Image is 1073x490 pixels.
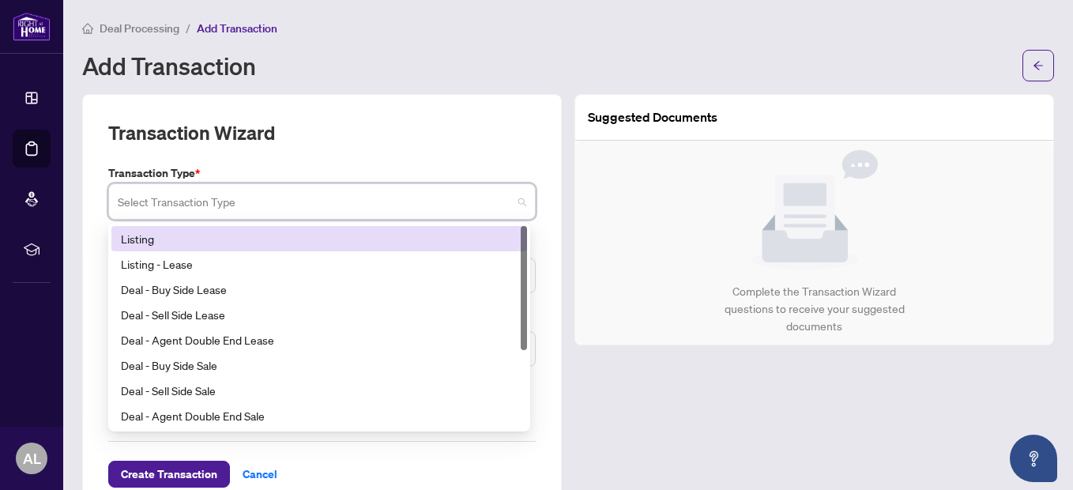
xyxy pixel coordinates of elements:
div: Deal - Buy Side Sale [111,352,527,378]
button: Create Transaction [108,461,230,488]
div: Complete the Transaction Wizard questions to receive your suggested documents [707,283,921,335]
div: Deal - Agent Double End Sale [111,403,527,428]
div: Listing - Lease [111,251,527,277]
h1: Add Transaction [82,53,256,78]
div: Deal - Sell Side Sale [121,382,518,399]
li: / [186,19,190,37]
button: Open asap [1010,435,1057,482]
label: Transaction Type [108,164,536,182]
span: Deal Processing [100,21,179,36]
div: Listing - Lease [121,255,518,273]
div: Deal - Sell Side Lease [111,302,527,327]
div: Deal - Buy Side Lease [121,281,518,298]
div: Deal - Agent Double End Sale [121,407,518,424]
span: Create Transaction [121,462,217,487]
div: Deal - Sell Side Lease [121,306,518,323]
span: AL [23,447,41,469]
img: Null State Icon [751,150,878,270]
span: Add Transaction [197,21,277,36]
div: Deal - Buy Side Sale [121,356,518,374]
article: Suggested Documents [588,107,717,127]
div: Listing [111,226,527,251]
div: Deal - Sell Side Sale [111,378,527,403]
div: Deal - Agent Double End Lease [111,327,527,352]
span: home [82,23,93,34]
div: Deal - Agent Double End Lease [121,331,518,349]
h2: Transaction Wizard [108,120,275,145]
div: Listing [121,230,518,247]
div: Deal - Buy Side Lease [111,277,527,302]
button: Cancel [230,461,290,488]
span: Cancel [243,462,277,487]
img: logo [13,12,51,41]
span: arrow-left [1033,60,1044,71]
